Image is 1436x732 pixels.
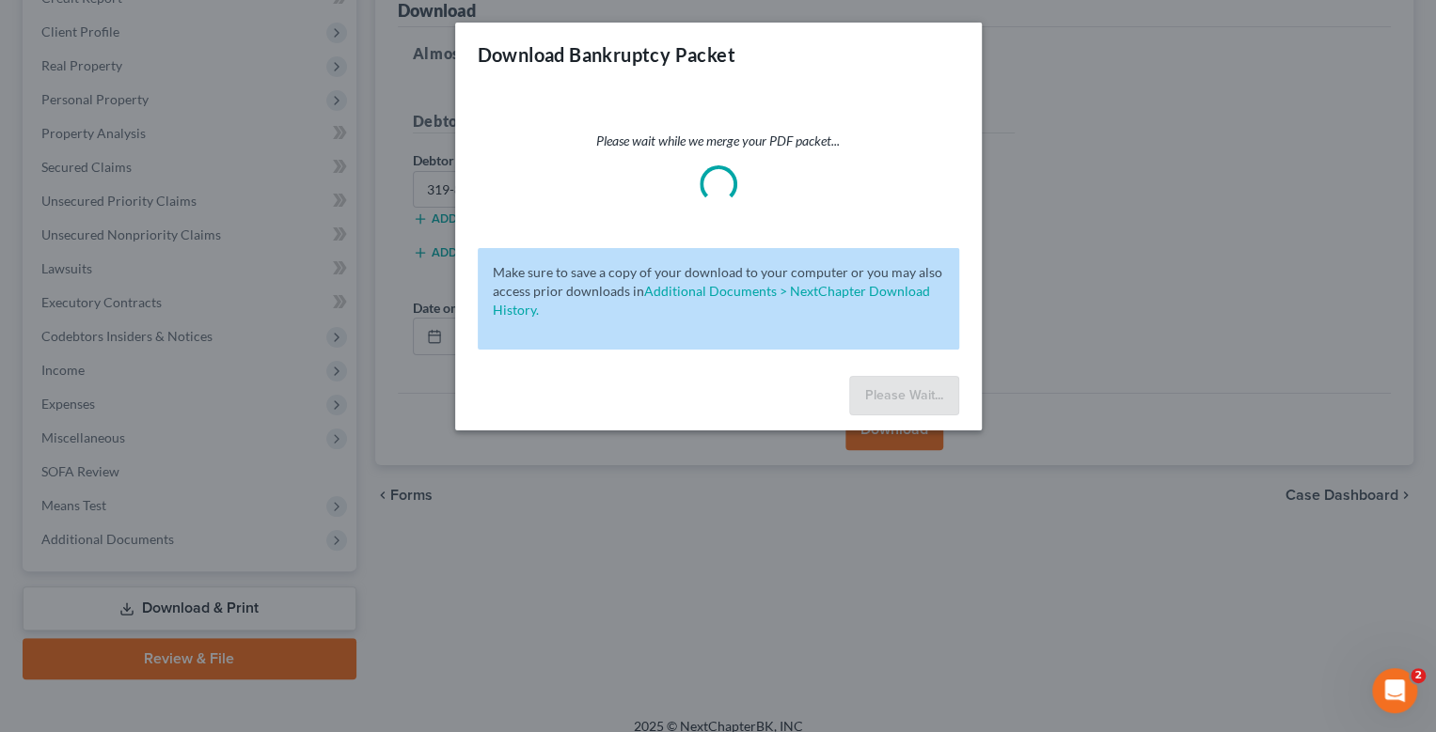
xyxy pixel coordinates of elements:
[478,132,959,150] p: Please wait while we merge your PDF packet...
[865,387,943,403] span: Please Wait...
[1411,668,1426,683] span: 2
[478,41,735,68] h3: Download Bankruptcy Packet
[493,263,944,319] p: Make sure to save a copy of your download to your computer or you may also access prior downloads in
[493,283,930,318] a: Additional Documents > NextChapter Download History.
[1372,668,1417,713] iframe: Intercom live chat
[849,376,959,415] button: Please Wait...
